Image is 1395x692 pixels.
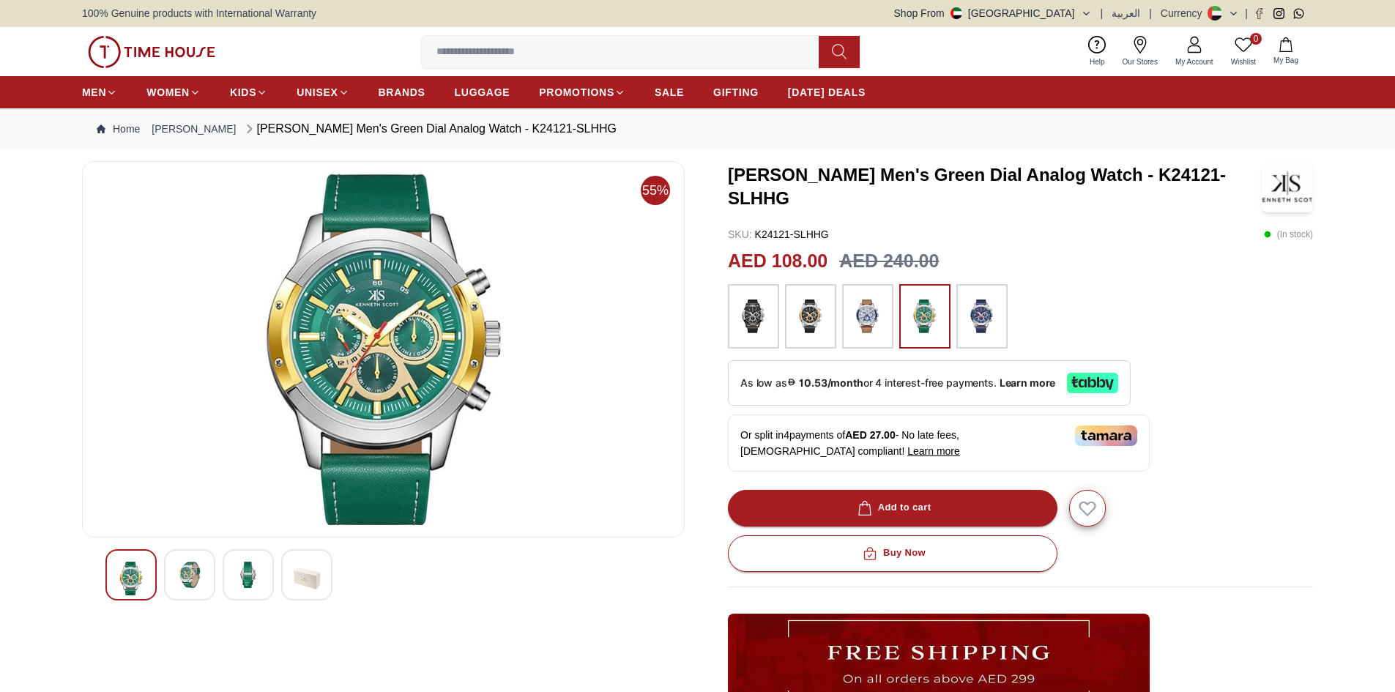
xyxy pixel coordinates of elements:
span: 0 [1250,33,1262,45]
img: ... [735,291,772,341]
a: Home [97,122,140,136]
a: SALE [655,79,684,105]
img: Kenneth Scott Men's Black Dial Analog Watch - K24121-BLBB [94,174,672,525]
a: Our Stores [1114,33,1167,70]
button: My Bag [1265,34,1307,69]
a: Help [1081,33,1114,70]
span: 100% Genuine products with International Warranty [82,6,316,21]
img: Kenneth Scott Men's Black Dial Analog Watch - K24121-BLBB [235,562,261,588]
img: Tamara [1075,425,1137,446]
a: KIDS [230,79,267,105]
img: Kenneth Scott Men's Green Dial Analog Watch - K24121-SLHHG [1262,161,1313,212]
a: UNISEX [297,79,349,105]
img: ... [88,36,215,68]
span: LUGGAGE [455,85,510,100]
span: | [1149,6,1152,21]
h2: AED 108.00 [728,248,827,275]
p: ( In stock ) [1264,227,1313,242]
a: 0Wishlist [1222,33,1265,70]
img: ... [849,291,886,341]
span: MEN [82,85,106,100]
span: SKU : [728,228,752,240]
a: Facebook [1254,8,1265,19]
img: Kenneth Scott Men's Black Dial Analog Watch - K24121-BLBB [118,562,144,595]
button: العربية [1112,6,1140,21]
p: K24121-SLHHG [728,227,829,242]
span: SALE [655,85,684,100]
img: United Arab Emirates [951,7,962,19]
span: Wishlist [1225,56,1262,67]
h3: [PERSON_NAME] Men's Green Dial Analog Watch - K24121-SLHHG [728,163,1262,210]
a: WOMEN [146,79,201,105]
nav: Breadcrumb [82,108,1313,149]
span: My Account [1169,56,1219,67]
span: | [1101,6,1104,21]
span: Our Stores [1117,56,1164,67]
div: Or split in 4 payments of - No late fees, [DEMOGRAPHIC_DATA] compliant! [728,414,1150,472]
button: Shop From[GEOGRAPHIC_DATA] [894,6,1092,21]
div: Buy Now [860,545,926,562]
a: GIFTING [713,79,759,105]
span: PROMOTIONS [539,85,614,100]
button: Add to cart [728,490,1057,527]
a: Whatsapp [1293,8,1304,19]
span: Learn more [907,445,960,457]
span: KIDS [230,85,256,100]
span: [DATE] DEALS [788,85,866,100]
img: Kenneth Scott Men's Black Dial Analog Watch - K24121-BLBB [176,562,203,588]
span: UNISEX [297,85,338,100]
span: | [1245,6,1248,21]
img: ... [907,291,943,341]
img: Kenneth Scott Men's Black Dial Analog Watch - K24121-BLBB [294,562,320,595]
span: Help [1084,56,1111,67]
span: My Bag [1268,55,1304,66]
h3: AED 240.00 [839,248,939,275]
div: [PERSON_NAME] Men's Green Dial Analog Watch - K24121-SLHHG [242,120,617,138]
div: Currency [1161,6,1208,21]
a: LUGGAGE [455,79,510,105]
span: WOMEN [146,85,190,100]
a: MEN [82,79,117,105]
img: ... [792,291,829,341]
span: GIFTING [713,85,759,100]
span: 55% [641,176,670,205]
a: BRANDS [379,79,425,105]
button: Buy Now [728,535,1057,572]
a: [DATE] DEALS [788,79,866,105]
a: Instagram [1273,8,1284,19]
a: PROMOTIONS [539,79,625,105]
span: BRANDS [379,85,425,100]
div: Add to cart [855,499,931,516]
span: AED 27.00 [845,429,895,441]
img: ... [964,291,1000,341]
a: [PERSON_NAME] [152,122,236,136]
